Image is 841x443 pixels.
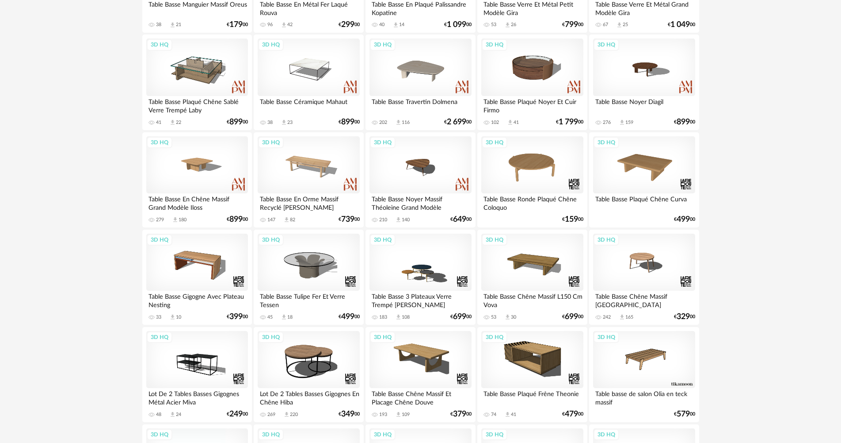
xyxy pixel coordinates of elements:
div: 3D HQ [258,39,284,50]
span: 899 [341,119,354,125]
div: 18 [287,314,293,320]
div: Table Basse Chêne Massif [GEOGRAPHIC_DATA] [593,291,695,308]
div: 108 [402,314,410,320]
div: Table Basse Chêne Massif L150 Cm Vova [481,291,583,308]
div: € 00 [562,216,583,223]
span: Download icon [281,119,287,126]
div: 140 [402,217,410,223]
span: Download icon [616,22,623,28]
span: 739 [341,216,354,223]
div: 109 [402,412,410,418]
span: 179 [229,22,243,28]
span: Download icon [392,22,399,28]
a: 3D HQ Table Basse Chêne Massif [GEOGRAPHIC_DATA] 242 Download icon 165 €32900 [589,230,699,325]
div: Lot De 2 Tables Basses Gigognes En Chêne Hiba [258,388,359,406]
div: 21 [176,22,181,28]
div: 53 [491,22,496,28]
div: € 00 [339,22,360,28]
a: 3D HQ Table Basse Plaqué Noyer Et Cuir Firmo 102 Download icon 41 €1 79900 [477,35,587,130]
span: 1 049 [670,22,690,28]
span: Download icon [281,314,287,320]
span: Download icon [504,314,511,320]
div: 3D HQ [147,429,172,440]
span: 899 [229,119,243,125]
a: 3D HQ Table Basse Travertin Dolmena 202 Download icon 116 €2 69900 [365,35,475,130]
span: 899 [229,216,243,223]
div: 10 [176,314,181,320]
div: 3D HQ [147,331,172,343]
div: 3D HQ [594,331,619,343]
div: € 00 [562,22,583,28]
div: 180 [179,217,186,223]
a: 3D HQ Table Basse Chêne Massif Et Placage Chêne Douve 193 Download icon 109 €37900 [365,327,475,423]
div: 3D HQ [482,234,507,246]
div: € 00 [444,119,472,125]
div: € 00 [339,119,360,125]
span: 2 699 [447,119,466,125]
div: € 00 [227,22,248,28]
div: 210 [379,217,387,223]
span: 699 [453,314,466,320]
div: 159 [625,119,633,126]
div: 33 [156,314,161,320]
div: € 00 [444,22,472,28]
a: 3D HQ Lot De 2 Tables Basses Gigognes En Chêne Hiba 269 Download icon 220 €34900 [254,327,363,423]
span: 399 [229,314,243,320]
div: € 00 [674,119,695,125]
span: 799 [565,22,578,28]
div: 42 [287,22,293,28]
div: Table Basse Plaqué Noyer Et Cuir Firmo [481,96,583,114]
span: Download icon [619,119,625,126]
span: 249 [229,411,243,417]
div: 3D HQ [258,137,284,148]
div: 40 [379,22,384,28]
div: 3D HQ [258,429,284,440]
div: 45 [267,314,273,320]
div: € 00 [450,216,472,223]
div: 3D HQ [370,137,396,148]
div: 165 [625,314,633,320]
span: Download icon [395,119,402,126]
span: 699 [565,314,578,320]
span: Download icon [395,411,402,418]
div: 3D HQ [370,39,396,50]
span: Download icon [172,216,179,223]
div: € 00 [450,411,472,417]
div: 82 [290,217,295,223]
a: 3D HQ Table Basse En Chêne Massif Grand Modèle Iloss 279 Download icon 180 €89900 [142,132,252,228]
span: Download icon [281,22,287,28]
div: 220 [290,412,298,418]
span: Download icon [169,22,176,28]
div: 3D HQ [482,137,507,148]
div: € 00 [556,119,583,125]
a: 3D HQ Table Basse Noyer Diagil 276 Download icon 159 €89900 [589,35,699,130]
div: 3D HQ [482,429,507,440]
span: 1 799 [559,119,578,125]
div: 3D HQ [147,137,172,148]
a: 3D HQ Table Basse Gigogne Avec Plateau Nesting 33 Download icon 10 €39900 [142,230,252,325]
span: Download icon [504,22,511,28]
div: 38 [267,119,273,126]
span: 899 [677,119,690,125]
a: 3D HQ Table Basse Plaqué Frêne Theonie 74 Download icon 41 €47900 [477,327,587,423]
div: 147 [267,217,275,223]
div: 41 [156,119,161,126]
div: 25 [623,22,628,28]
span: 499 [677,216,690,223]
span: Download icon [507,119,514,126]
div: Table Basse Ronde Plaqué Chêne Coloquo [481,193,583,211]
div: 67 [603,22,608,28]
span: Download icon [169,411,176,418]
div: Table Basse Noyer Massif Théoleine Grand Modèle [369,193,471,211]
div: € 00 [227,314,248,320]
div: Table Basse Gigogne Avec Plateau Nesting [146,291,248,308]
div: 23 [287,119,293,126]
a: 3D HQ Table Basse Plaqué Chêne Sablé Verre Trempé Laby 41 Download icon 22 €89900 [142,35,252,130]
div: 183 [379,314,387,320]
div: 24 [176,412,181,418]
div: € 00 [227,411,248,417]
span: Download icon [395,216,402,223]
span: Download icon [283,411,290,418]
div: 279 [156,217,164,223]
div: Table Basse En Chêne Massif Grand Modèle Iloss [146,193,248,211]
